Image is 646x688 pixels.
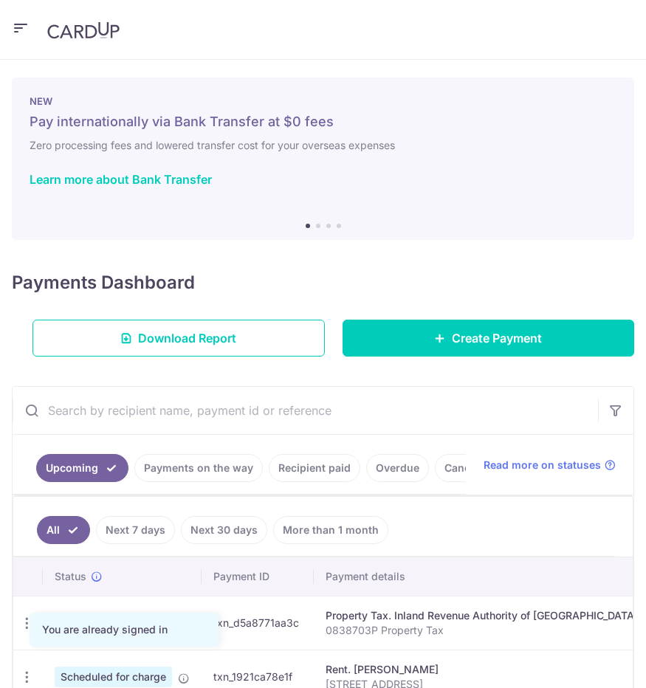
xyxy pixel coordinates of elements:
td: txn_d5a8771aa3c [202,596,314,650]
span: Scheduled for charge [55,667,172,687]
div: Rent. [PERSON_NAME] [326,662,638,677]
th: Payment ID [202,557,314,596]
div: You are already signed in [42,622,206,637]
a: Payments on the way [134,454,263,482]
a: Upcoming [36,454,128,482]
a: More than 1 month [273,516,388,544]
h4: Payments Dashboard [12,269,195,296]
a: All [37,516,90,544]
span: Download Report [138,329,236,347]
input: Search by recipient name, payment id or reference [13,387,598,434]
a: Download Report [32,320,325,357]
img: CardUp [47,21,120,39]
p: NEW [30,95,616,107]
span: Status [55,569,86,584]
div: Property Tax. Inland Revenue Authority of [GEOGRAPHIC_DATA] [326,608,638,623]
a: Next 30 days [181,516,267,544]
a: Cancelled [435,454,504,482]
span: Create Payment [452,329,542,347]
a: Overdue [366,454,429,482]
a: Read more on statuses [484,458,616,472]
span: Read more on statuses [484,458,601,472]
a: Create Payment [343,320,635,357]
a: Learn more about Bank Transfer [30,172,212,187]
h6: Zero processing fees and lowered transfer cost for your overseas expenses [30,137,616,154]
a: Recipient paid [269,454,360,482]
a: Next 7 days [96,516,175,544]
h5: Pay internationally via Bank Transfer at $0 fees [30,113,616,131]
p: 0838703P Property Tax [326,623,638,638]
